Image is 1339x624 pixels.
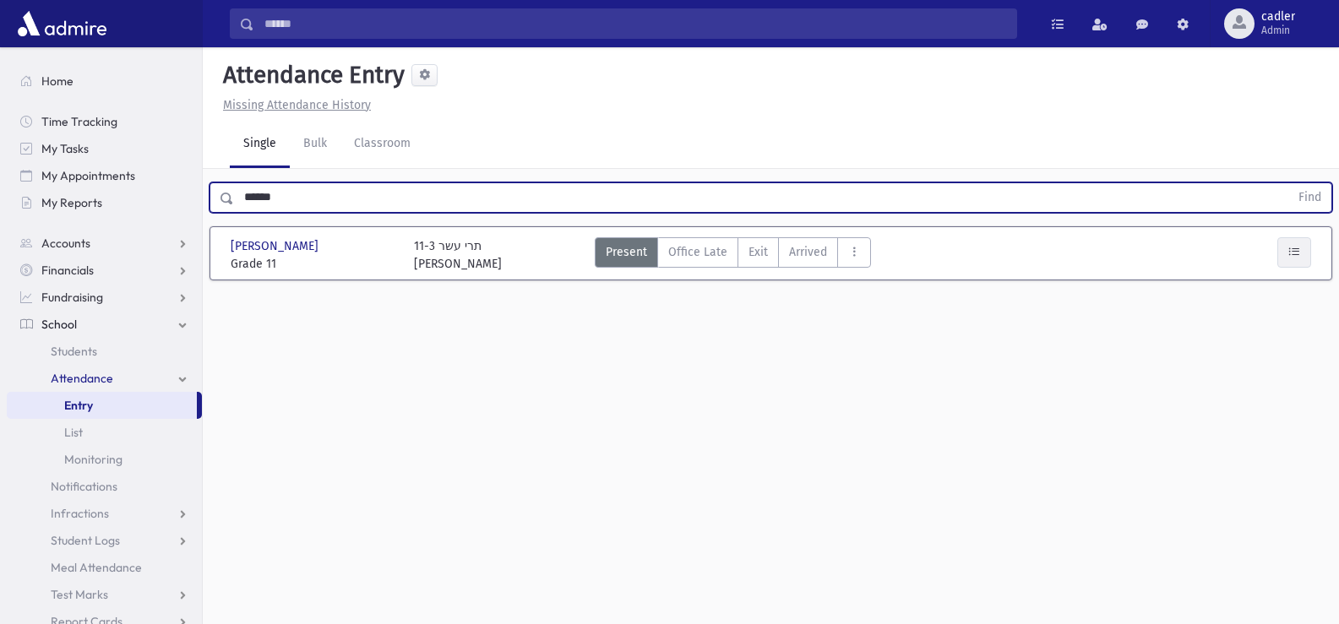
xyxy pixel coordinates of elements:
[41,263,94,278] span: Financials
[51,371,113,386] span: Attendance
[7,338,202,365] a: Students
[595,237,871,273] div: AttTypes
[41,114,117,129] span: Time Tracking
[1261,24,1295,37] span: Admin
[7,392,197,419] a: Entry
[51,344,97,359] span: Students
[41,168,135,183] span: My Appointments
[51,533,120,548] span: Student Logs
[231,237,322,255] span: [PERSON_NAME]
[7,189,202,216] a: My Reports
[7,311,202,338] a: School
[51,479,117,494] span: Notifications
[216,98,371,112] a: Missing Attendance History
[7,365,202,392] a: Attendance
[7,500,202,527] a: Infractions
[254,8,1016,39] input: Search
[290,121,340,168] a: Bulk
[14,7,111,41] img: AdmirePro
[230,121,290,168] a: Single
[1261,10,1295,24] span: cadler
[7,68,202,95] a: Home
[1288,183,1331,212] button: Find
[41,317,77,332] span: School
[64,398,93,413] span: Entry
[7,257,202,284] a: Financials
[216,61,405,90] h5: Attendance Entry
[7,581,202,608] a: Test Marks
[7,554,202,581] a: Meal Attendance
[7,473,202,500] a: Notifications
[606,243,647,261] span: Present
[223,98,371,112] u: Missing Attendance History
[7,419,202,446] a: List
[789,243,827,261] span: Arrived
[41,73,73,89] span: Home
[231,255,397,273] span: Grade 11
[7,135,202,162] a: My Tasks
[7,108,202,135] a: Time Tracking
[41,236,90,251] span: Accounts
[7,230,202,257] a: Accounts
[748,243,768,261] span: Exit
[7,446,202,473] a: Monitoring
[41,141,89,156] span: My Tasks
[7,284,202,311] a: Fundraising
[64,425,83,440] span: List
[51,587,108,602] span: Test Marks
[414,237,502,273] div: 11-3 תרי עשר [PERSON_NAME]
[340,121,424,168] a: Classroom
[668,243,727,261] span: Office Late
[51,560,142,575] span: Meal Attendance
[64,452,122,467] span: Monitoring
[7,527,202,554] a: Student Logs
[7,162,202,189] a: My Appointments
[41,290,103,305] span: Fundraising
[41,195,102,210] span: My Reports
[51,506,109,521] span: Infractions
